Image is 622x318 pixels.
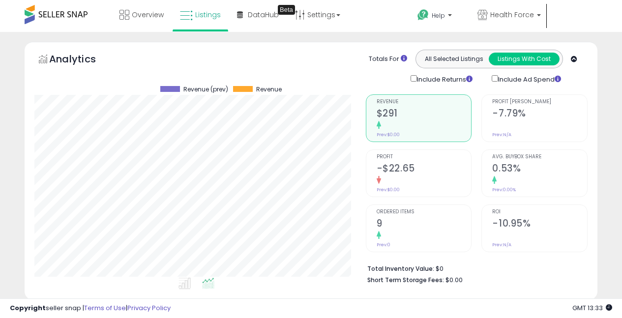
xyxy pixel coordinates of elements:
span: Profit [377,154,472,160]
div: Include Returns [403,73,484,85]
h2: 9 [377,218,472,231]
small: Prev: 0 [377,242,390,248]
span: Revenue (prev) [183,86,228,93]
span: $0.00 [445,275,463,285]
strong: Copyright [10,303,46,313]
button: Listings With Cost [489,53,560,65]
small: Prev: N/A [492,242,511,248]
span: Revenue [256,86,282,93]
span: ROI [492,209,587,215]
span: Listings [195,10,221,20]
span: 2025-10-8 13:33 GMT [572,303,612,313]
h2: $291 [377,108,472,121]
a: Terms of Use [84,303,126,313]
button: All Selected Listings [418,53,489,65]
span: Ordered Items [377,209,472,215]
li: $0 [367,262,580,274]
b: Total Inventory Value: [367,264,434,273]
a: Privacy Policy [127,303,171,313]
span: Profit [PERSON_NAME] [492,99,587,105]
span: DataHub [248,10,279,20]
i: Get Help [417,9,429,21]
small: Prev: $0.00 [377,187,400,193]
div: seller snap | | [10,304,171,313]
a: Help [410,1,469,32]
div: Include Ad Spend [484,73,577,85]
div: Totals For [369,55,407,64]
span: Avg. Buybox Share [492,154,587,160]
small: Prev: N/A [492,132,511,138]
span: Help [432,11,445,20]
h2: 0.53% [492,163,587,176]
h2: -7.79% [492,108,587,121]
span: Revenue [377,99,472,105]
span: Health Force [490,10,534,20]
small: Prev: $0.00 [377,132,400,138]
div: Tooltip anchor [278,5,295,15]
span: Overview [132,10,164,20]
b: Short Term Storage Fees: [367,276,444,284]
h2: -10.95% [492,218,587,231]
h5: Analytics [49,52,115,68]
small: Prev: 0.00% [492,187,516,193]
h2: -$22.65 [377,163,472,176]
